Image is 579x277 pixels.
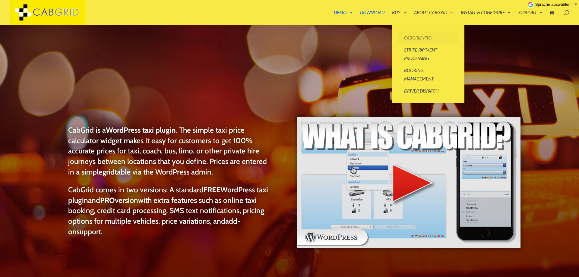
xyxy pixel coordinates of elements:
[535,2,571,7] span: Sprache auswählen
[68,184,273,237] p: CabGrid comes in two versions: A standard and with extra features such as online taxi booking, cr...
[360,10,384,25] a: Download
[68,125,273,184] p: CabGrid is a . The simple taxi price calculator widget makes it easy for customers to get 100% ac...
[461,10,511,25] a: Install & Configure
[398,32,458,44] a: CabGrid Pro
[100,196,138,205] a: PROversion
[334,10,353,25] a: Demo
[572,2,572,7] span: ​
[392,10,407,25] a: Buy
[535,2,578,7] a: Sprache auswählen​
[296,116,521,248] img: WordPress taxi booking plugin Intro Video
[204,185,220,194] strong: FREE
[106,125,176,134] strong: WordPress taxi plugin
[68,185,268,205] a: FREEWordPress taxi plugin
[414,10,453,25] a: About CabGrid
[398,44,458,64] a: Stripe Payment Processing
[296,244,521,250] a: WordPress taxi booking plugin Intro Video
[398,85,458,97] a: Driver Dispatch
[518,10,543,25] a: Support
[68,216,240,236] a: add-on
[574,2,578,7] span: ▼
[103,167,115,176] strong: grid
[10,8,85,15] a: CabGrid Taxi Plugin
[398,64,458,85] a: Booking Management
[100,196,115,205] strong: PRO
